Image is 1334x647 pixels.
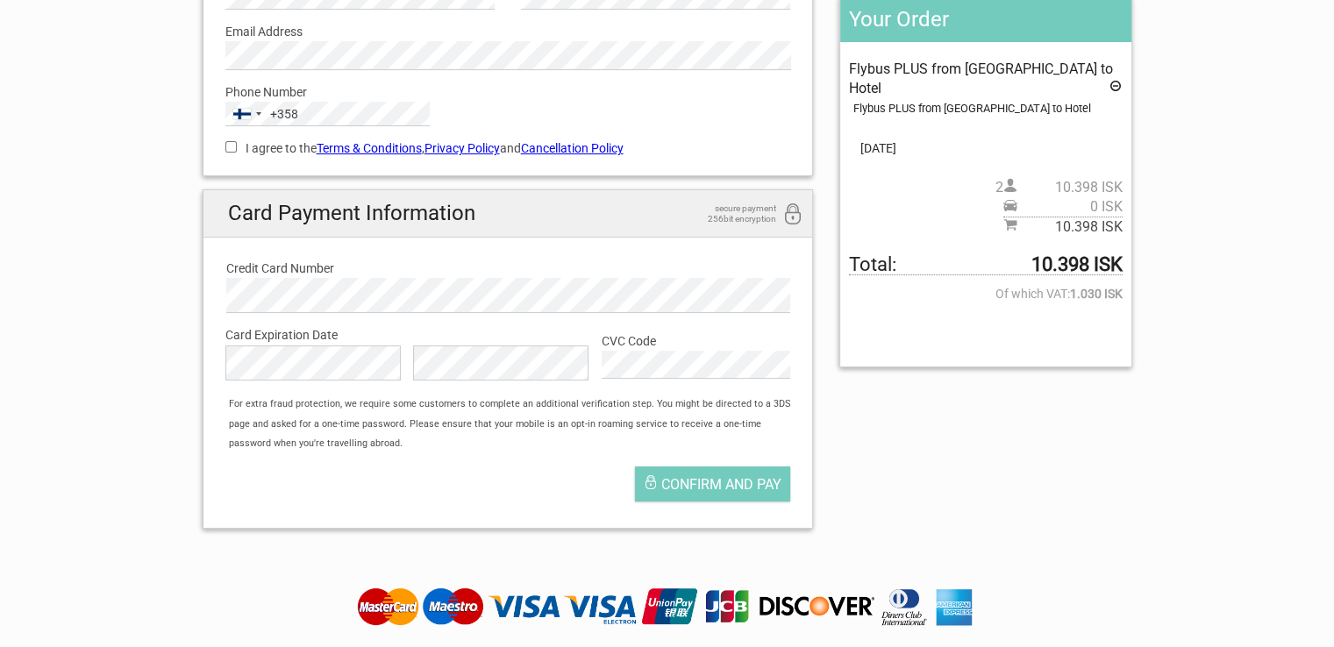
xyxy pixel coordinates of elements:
[226,259,790,278] label: Credit Card Number
[635,466,790,501] button: Confirm and pay
[225,139,791,158] label: I agree to the , and
[849,255,1122,275] span: Total to be paid
[1003,197,1123,217] span: Pickup price
[1017,178,1123,197] span: 10.398 ISK
[1017,217,1123,237] span: 10.398 ISK
[353,587,981,627] img: Tourdesk accepts
[424,141,500,155] a: Privacy Policy
[849,139,1122,158] span: [DATE]
[1070,284,1123,303] strong: 1.030 ISK
[995,178,1123,197] span: 2 person(s)
[203,190,813,237] h2: Card Payment Information
[220,395,812,453] div: For extra fraud protection, we require some customers to complete an additional verification step...
[1017,197,1123,217] span: 0 ISK
[1031,255,1123,274] strong: 10.398 ISK
[661,476,781,493] span: Confirm and pay
[782,203,803,227] i: 256bit encryption
[1003,217,1123,237] span: Subtotal
[225,82,791,102] label: Phone Number
[202,27,223,48] button: Open LiveChat chat widget
[688,203,776,224] span: secure payment 256bit encryption
[849,284,1122,303] span: Of which VAT:
[270,104,298,124] div: +358
[849,60,1113,96] span: Flybus PLUS from [GEOGRAPHIC_DATA] to Hotel
[521,141,624,155] a: Cancellation Policy
[853,99,1122,118] div: Flybus PLUS from [GEOGRAPHIC_DATA] to Hotel
[225,22,791,41] label: Email Address
[225,325,791,345] label: Card Expiration Date
[25,31,198,45] p: We're away right now. Please check back later!
[226,103,298,125] button: Selected country
[317,141,422,155] a: Terms & Conditions
[602,331,790,351] label: CVC Code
